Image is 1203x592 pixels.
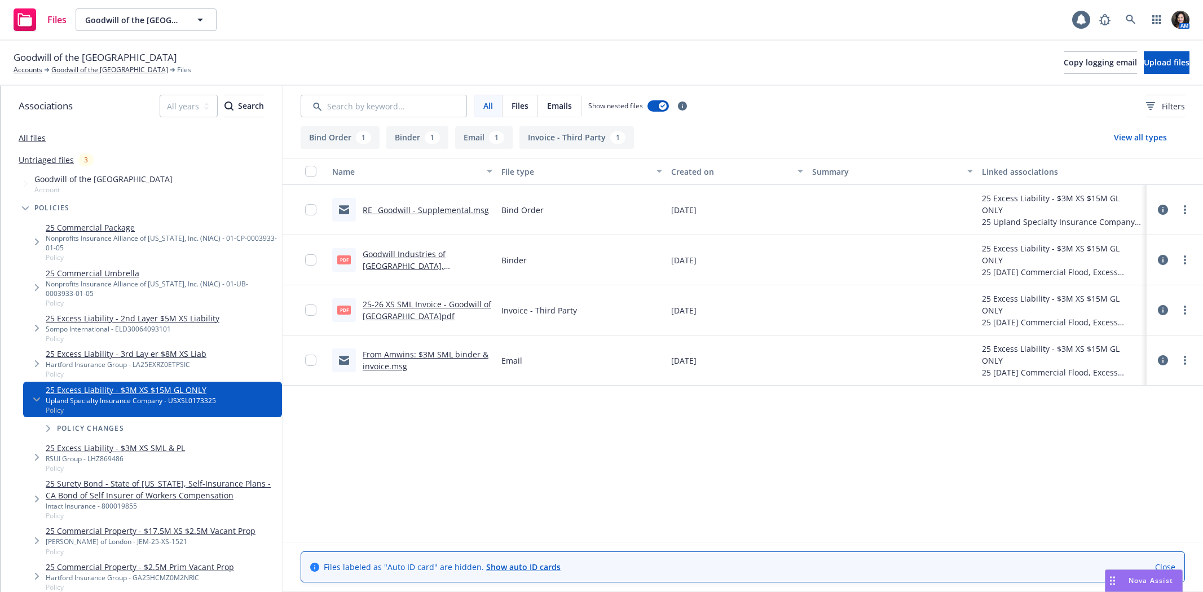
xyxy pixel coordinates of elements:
[977,158,1147,185] button: Linked associations
[305,166,316,177] input: Select all
[224,101,233,111] svg: Search
[982,316,1142,328] div: 25 [DATE] Commercial Flood, Excess Liability, Workers' Compensation, Difference in Conditions, Bl...
[34,173,173,185] span: Goodwill of the [GEOGRAPHIC_DATA]
[1129,576,1173,585] span: Nova Assist
[501,304,577,316] span: Invoice - Third Party
[46,396,216,405] div: Upland Specialty Insurance Company - USXSL0173325
[328,158,497,185] button: Name
[46,324,219,334] div: Sompo International - ELD30064093101
[982,266,1142,278] div: 25 [DATE] Commercial Flood, Excess Liability, Workers' Compensation, Difference in Conditions, Bl...
[363,299,491,321] a: 25-26 XS SML Invoice - Goodwill of [GEOGRAPHIC_DATA]pdf
[1171,11,1189,29] img: photo
[224,95,264,117] button: SearchSearch
[1105,570,1120,591] div: Drag to move
[224,95,264,117] div: Search
[671,254,697,266] span: [DATE]
[46,454,185,463] div: RSUI Group - LHZ869486
[34,205,70,211] span: Policies
[46,222,277,233] a: 25 Commercial Package
[501,204,544,216] span: Bind Order
[46,369,206,379] span: Policy
[57,425,124,432] span: Policy changes
[519,126,634,149] button: Invoice - Third Party
[9,4,71,36] a: Files
[46,525,255,537] a: 25 Commercial Property - $17.5M XS $2.5M Vacant Prop
[78,153,94,166] div: 3
[982,216,1142,228] div: 25 Upland Specialty Insurance Company - Professional Liability, Sexual Misconduct, [MEDICAL_DATA]...
[46,478,277,501] a: 25 Surety Bond - State of [US_STATE], Self-Insurance Plans - CA Bond of Self Insurer of Workers C...
[46,511,277,520] span: Policy
[46,463,185,473] span: Policy
[46,573,234,582] div: Hartford Insurance Group - GA25HCMZ0M2NRIC
[324,561,561,573] span: Files labeled as "Auto ID card" are hidden.
[671,304,697,316] span: [DATE]
[301,126,380,149] button: Bind Order
[337,306,351,314] span: pdf
[982,293,1142,316] div: 25 Excess Liability - $3M XS $15M GL ONLY
[1146,100,1185,112] span: Filters
[455,126,513,149] button: Email
[512,100,528,112] span: Files
[337,255,351,264] span: pdf
[1178,303,1192,317] a: more
[982,166,1142,178] div: Linked associations
[1178,203,1192,217] a: more
[85,14,183,26] span: Goodwill of the [GEOGRAPHIC_DATA]
[301,95,467,117] input: Search by keyword...
[386,126,448,149] button: Binder
[46,561,234,573] a: 25 Commercial Property - $2.5M Prim Vacant Prop
[46,334,219,343] span: Policy
[671,204,697,216] span: [DATE]
[483,100,493,112] span: All
[363,205,489,215] a: RE_ Goodwill - Supplemental.msg
[1178,354,1192,367] a: more
[1105,569,1183,592] button: Nova Assist
[363,249,490,307] a: Goodwill Industries of [GEOGRAPHIC_DATA], [GEOGRAPHIC_DATA] & Marin Counties, Inc. - [DATE]-[DATE...
[46,312,219,324] a: 25 Excess Liability - 2nd Layer $5M XS Liability
[46,233,277,253] div: Nonprofits Insurance Alliance of [US_STATE], Inc. (NIAC) - 01-CP-0003933-01-05
[1144,51,1189,74] button: Upload files
[356,131,371,144] div: 1
[547,100,572,112] span: Emails
[363,349,488,372] a: From Amwins: $3M SML binder & invoice.msg
[46,537,255,546] div: [PERSON_NAME] of London - JEM-25-XS-1521
[1145,8,1168,31] a: Switch app
[305,204,316,215] input: Toggle Row Selected
[46,253,277,262] span: Policy
[489,131,504,144] div: 1
[1144,57,1189,68] span: Upload files
[671,166,791,178] div: Created on
[305,355,316,366] input: Toggle Row Selected
[501,355,522,366] span: Email
[1120,8,1142,31] a: Search
[610,131,625,144] div: 1
[1178,253,1192,267] a: more
[501,254,527,266] span: Binder
[812,166,960,178] div: Summary
[501,166,649,178] div: File type
[46,279,277,298] div: Nonprofits Insurance Alliance of [US_STATE], Inc. (NIAC) - 01-UB-0003933-01-05
[982,192,1142,216] div: 25 Excess Liability - $3M XS $15M GL ONLY
[177,65,191,75] span: Files
[982,366,1142,378] div: 25 [DATE] Commercial Flood, Excess Liability, Workers' Compensation, Difference in Conditions, Bl...
[76,8,217,31] button: Goodwill of the [GEOGRAPHIC_DATA]
[1155,561,1175,573] a: Close
[46,267,277,279] a: 25 Commercial Umbrella
[1096,126,1185,149] button: View all types
[982,242,1142,266] div: 25 Excess Liability - $3M XS $15M GL ONLY
[588,101,643,111] span: Show nested files
[46,298,277,308] span: Policy
[46,360,206,369] div: Hartford Insurance Group - LA25EXRZ0ETPSIC
[46,405,216,415] span: Policy
[46,547,255,556] span: Policy
[19,132,46,143] a: All files
[46,384,216,396] a: 25 Excess Liability - $3M XS $15M GL ONLY
[46,442,185,454] a: 25 Excess Liability - $3M XS SML & PL
[19,154,74,166] a: Untriaged files
[808,158,977,185] button: Summary
[47,15,67,24] span: Files
[497,158,666,185] button: File type
[332,166,480,178] div: Name
[51,65,168,75] a: Goodwill of the [GEOGRAPHIC_DATA]
[305,254,316,266] input: Toggle Row Selected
